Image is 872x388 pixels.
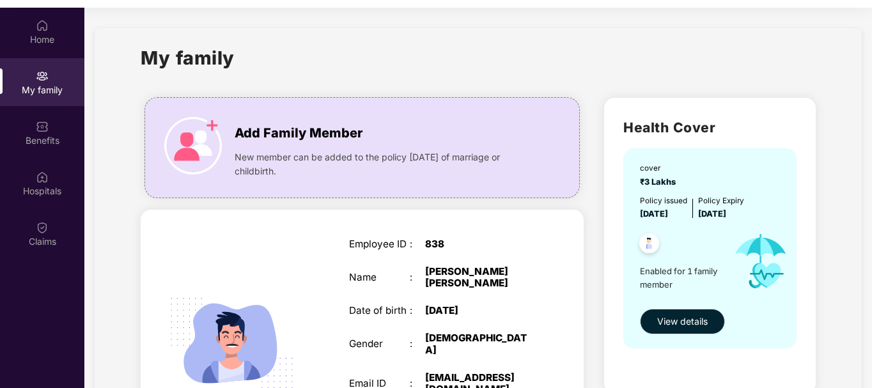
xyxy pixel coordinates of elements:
[623,117,797,138] h2: Health Cover
[634,229,665,261] img: svg+xml;base64,PHN2ZyB4bWxucz0iaHR0cDovL3d3dy53My5vcmcvMjAwMC9zdmciIHdpZHRoPSI0OC45NDMiIGhlaWdodD...
[36,19,49,32] img: svg+xml;base64,PHN2ZyBpZD0iSG9tZSIgeG1sbnM9Imh0dHA6Ly93d3cudzMub3JnLzIwMDAvc3ZnIiB3aWR0aD0iMjAiIG...
[36,70,49,82] img: svg+xml;base64,PHN2ZyB3aWR0aD0iMjAiIGhlaWdodD0iMjAiIHZpZXdCb3g9IjAgMCAyMCAyMCIgZmlsbD0ibm9uZSIgeG...
[36,120,49,133] img: svg+xml;base64,PHN2ZyBpZD0iQmVuZWZpdHMiIHhtbG5zPSJodHRwOi8vd3d3LnczLm9yZy8yMDAwL3N2ZyIgd2lkdGg9Ij...
[640,265,723,291] span: Enabled for 1 family member
[640,177,680,187] span: ₹3 Lakhs
[640,162,680,175] div: cover
[410,272,425,283] div: :
[36,171,49,183] img: svg+xml;base64,PHN2ZyBpZD0iSG9zcGl0YWxzIiB4bWxucz0iaHR0cDovL3d3dy53My5vcmcvMjAwMC9zdmciIHdpZHRoPS...
[349,305,410,316] div: Date of birth
[698,209,726,219] span: [DATE]
[349,338,410,350] div: Gender
[164,117,222,175] img: icon
[349,272,410,283] div: Name
[235,123,362,143] span: Add Family Member
[235,150,531,178] span: New member can be added to the policy [DATE] of marriage or childbirth.
[640,195,687,207] div: Policy issued
[425,266,532,289] div: [PERSON_NAME] [PERSON_NAME]
[425,332,532,355] div: [DEMOGRAPHIC_DATA]
[723,221,798,302] img: icon
[410,238,425,250] div: :
[640,209,668,219] span: [DATE]
[141,43,235,72] h1: My family
[410,305,425,316] div: :
[349,238,410,250] div: Employee ID
[36,221,49,234] img: svg+xml;base64,PHN2ZyBpZD0iQ2xhaW0iIHhtbG5zPSJodHRwOi8vd3d3LnczLm9yZy8yMDAwL3N2ZyIgd2lkdGg9IjIwIi...
[425,238,532,250] div: 838
[657,314,708,329] span: View details
[425,305,532,316] div: [DATE]
[640,309,725,334] button: View details
[410,338,425,350] div: :
[698,195,744,207] div: Policy Expiry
